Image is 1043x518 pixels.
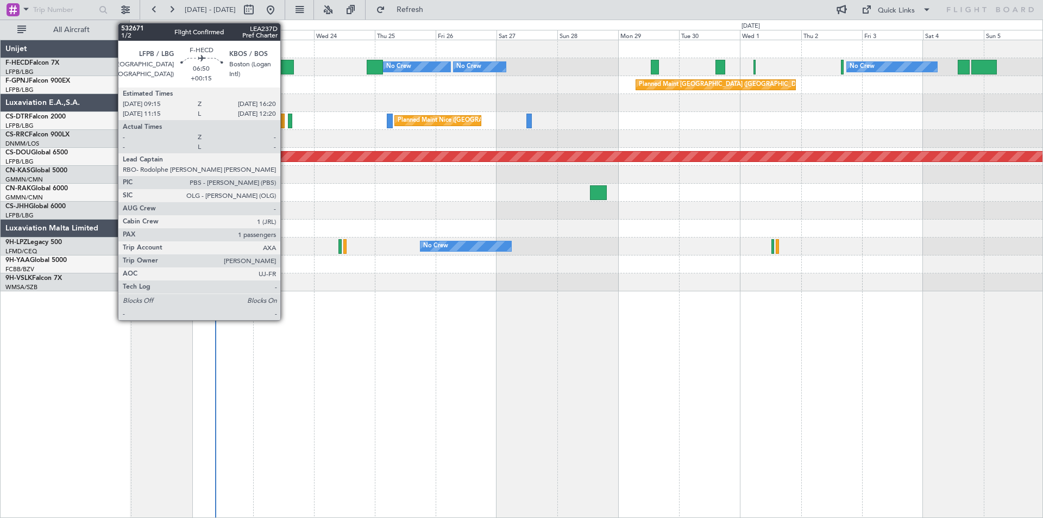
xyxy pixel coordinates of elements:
[253,30,314,40] div: Tue 23
[5,275,32,282] span: 9H-VSLK
[5,149,31,156] span: CS-DOU
[131,30,192,40] div: Sun 21
[5,60,59,66] a: F-HECDFalcon 7X
[5,122,34,130] a: LFPB/LBG
[5,78,29,84] span: F-GPNJ
[5,114,29,120] span: CS-DTR
[923,30,984,40] div: Sat 4
[5,68,34,76] a: LFPB/LBG
[5,203,66,210] a: CS-JHHGlobal 6000
[5,203,29,210] span: CS-JHH
[5,257,30,264] span: 9H-YAA
[856,1,937,18] button: Quick Links
[740,30,801,40] div: Wed 1
[5,86,34,94] a: LFPB/LBG
[5,257,67,264] a: 9H-YAAGlobal 5000
[5,211,34,220] a: LFPB/LBG
[862,30,923,40] div: Fri 3
[5,194,43,202] a: GMMN/CMN
[679,30,740,40] div: Tue 30
[192,30,253,40] div: Mon 22
[497,30,557,40] div: Sat 27
[5,78,70,84] a: F-GPNJFalcon 900EX
[878,5,915,16] div: Quick Links
[436,30,497,40] div: Fri 26
[5,176,43,184] a: GMMN/CMN
[5,275,62,282] a: 9H-VSLKFalcon 7X
[5,60,29,66] span: F-HECD
[742,22,760,31] div: [DATE]
[33,2,96,18] input: Trip Number
[801,30,862,40] div: Thu 2
[5,132,29,138] span: CS-RRC
[131,22,150,31] div: [DATE]
[5,149,68,156] a: CS-DOUGlobal 6500
[314,30,375,40] div: Wed 24
[5,158,34,166] a: LFPB/LBG
[5,140,39,148] a: DNMM/LOS
[423,238,448,254] div: No Crew
[5,114,66,120] a: CS-DTRFalcon 2000
[456,59,481,75] div: No Crew
[5,247,37,255] a: LFMD/CEQ
[639,77,810,93] div: Planned Maint [GEOGRAPHIC_DATA] ([GEOGRAPHIC_DATA])
[12,21,118,39] button: All Aircraft
[5,283,37,291] a: WMSA/SZB
[557,30,618,40] div: Sun 28
[174,77,199,93] div: No Crew
[850,59,875,75] div: No Crew
[185,5,236,15] span: [DATE] - [DATE]
[398,113,519,129] div: Planned Maint Nice ([GEOGRAPHIC_DATA])
[387,6,433,14] span: Refresh
[5,167,30,174] span: CN-KAS
[375,30,436,40] div: Thu 25
[5,185,31,192] span: CN-RAK
[618,30,679,40] div: Mon 29
[5,265,34,273] a: FCBB/BZV
[5,239,27,246] span: 9H-LPZ
[5,185,68,192] a: CN-RAKGlobal 6000
[5,167,67,174] a: CN-KASGlobal 5000
[386,59,411,75] div: No Crew
[5,132,70,138] a: CS-RRCFalcon 900LX
[5,239,62,246] a: 9H-LPZLegacy 500
[371,1,436,18] button: Refresh
[28,26,115,34] span: All Aircraft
